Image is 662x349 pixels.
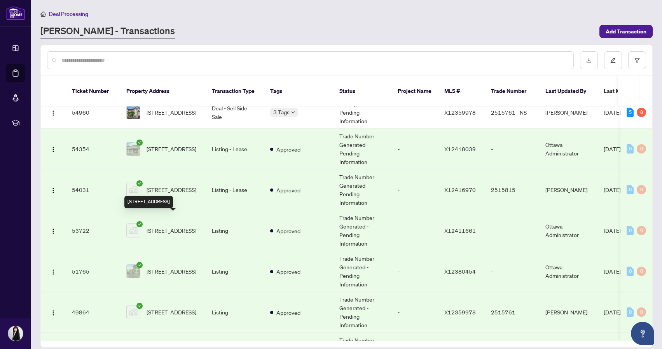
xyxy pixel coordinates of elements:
[634,58,640,63] span: filter
[485,210,539,251] td: -
[47,106,59,119] button: Logo
[333,169,391,210] td: Trade Number Generated - Pending Information
[391,96,438,129] td: -
[50,310,56,316] img: Logo
[276,308,300,317] span: Approved
[627,267,634,276] div: 0
[264,76,333,106] th: Tags
[147,267,196,276] span: [STREET_ADDRESS]
[147,145,196,153] span: [STREET_ADDRESS]
[606,25,646,38] span: Add Transaction
[627,307,634,317] div: 0
[136,180,143,187] span: check-circle
[333,129,391,169] td: Trade Number Generated - Pending Information
[333,76,391,106] th: Status
[610,58,616,63] span: edit
[273,108,290,117] span: 3 Tags
[627,226,634,235] div: 0
[391,169,438,210] td: -
[276,145,300,154] span: Approved
[444,109,476,116] span: X12359978
[136,303,143,309] span: check-circle
[40,11,46,17] span: home
[66,129,120,169] td: 54354
[637,226,646,235] div: 0
[127,106,140,119] img: thumbnail-img
[627,108,634,117] div: 5
[147,308,196,316] span: [STREET_ADDRESS]
[604,186,621,193] span: [DATE]
[444,186,476,193] span: X12416970
[485,96,539,129] td: 2515761 - NS
[66,76,120,106] th: Ticket Number
[206,292,264,333] td: Listing
[47,143,59,155] button: Logo
[539,251,597,292] td: Ottawa Administrator
[127,183,140,196] img: thumbnail-img
[637,267,646,276] div: 0
[333,251,391,292] td: Trade Number Generated - Pending Information
[333,210,391,251] td: Trade Number Generated - Pending Information
[206,76,264,106] th: Transaction Type
[66,169,120,210] td: 54031
[136,140,143,146] span: check-circle
[444,145,476,152] span: X12418039
[627,144,634,154] div: 0
[47,183,59,196] button: Logo
[206,210,264,251] td: Listing
[147,226,196,235] span: [STREET_ADDRESS]
[539,76,597,106] th: Last Updated By
[66,96,120,129] td: 54960
[485,76,539,106] th: Trade Number
[604,309,621,316] span: [DATE]
[206,169,264,210] td: Listing - Lease
[127,142,140,155] img: thumbnail-img
[47,265,59,277] button: Logo
[485,129,539,169] td: -
[539,292,597,333] td: [PERSON_NAME]
[127,305,140,319] img: thumbnail-img
[127,224,140,237] img: thumbnail-img
[539,210,597,251] td: Ottawa Administrator
[66,251,120,292] td: 51765
[206,251,264,292] td: Listing
[599,25,653,38] button: Add Transaction
[637,108,646,117] div: 8
[47,224,59,237] button: Logo
[637,307,646,317] div: 0
[49,10,88,17] span: Deal Processing
[631,322,654,345] button: Open asap
[444,268,476,275] span: X12380454
[391,129,438,169] td: -
[485,169,539,210] td: 2515815
[50,269,56,275] img: Logo
[391,292,438,333] td: -
[539,169,597,210] td: [PERSON_NAME]
[539,96,597,129] td: [PERSON_NAME]
[206,129,264,169] td: Listing - Lease
[438,76,485,106] th: MLS #
[637,185,646,194] div: 0
[333,96,391,129] td: In Progress - Pending Information
[50,228,56,234] img: Logo
[47,306,59,318] button: Logo
[276,186,300,194] span: Approved
[136,262,143,268] span: check-circle
[333,292,391,333] td: Trade Number Generated - Pending Information
[391,251,438,292] td: -
[6,6,25,20] img: logo
[604,87,651,95] span: Last Modified Date
[8,326,23,341] img: Profile Icon
[637,144,646,154] div: 0
[604,145,621,152] span: [DATE]
[120,76,206,106] th: Property Address
[276,267,300,276] span: Approved
[124,196,173,208] div: [STREET_ADDRESS]
[627,185,634,194] div: 0
[485,251,539,292] td: -
[539,129,597,169] td: Ottawa Administrator
[50,110,56,116] img: Logo
[291,110,295,114] span: down
[66,292,120,333] td: 49864
[391,210,438,251] td: -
